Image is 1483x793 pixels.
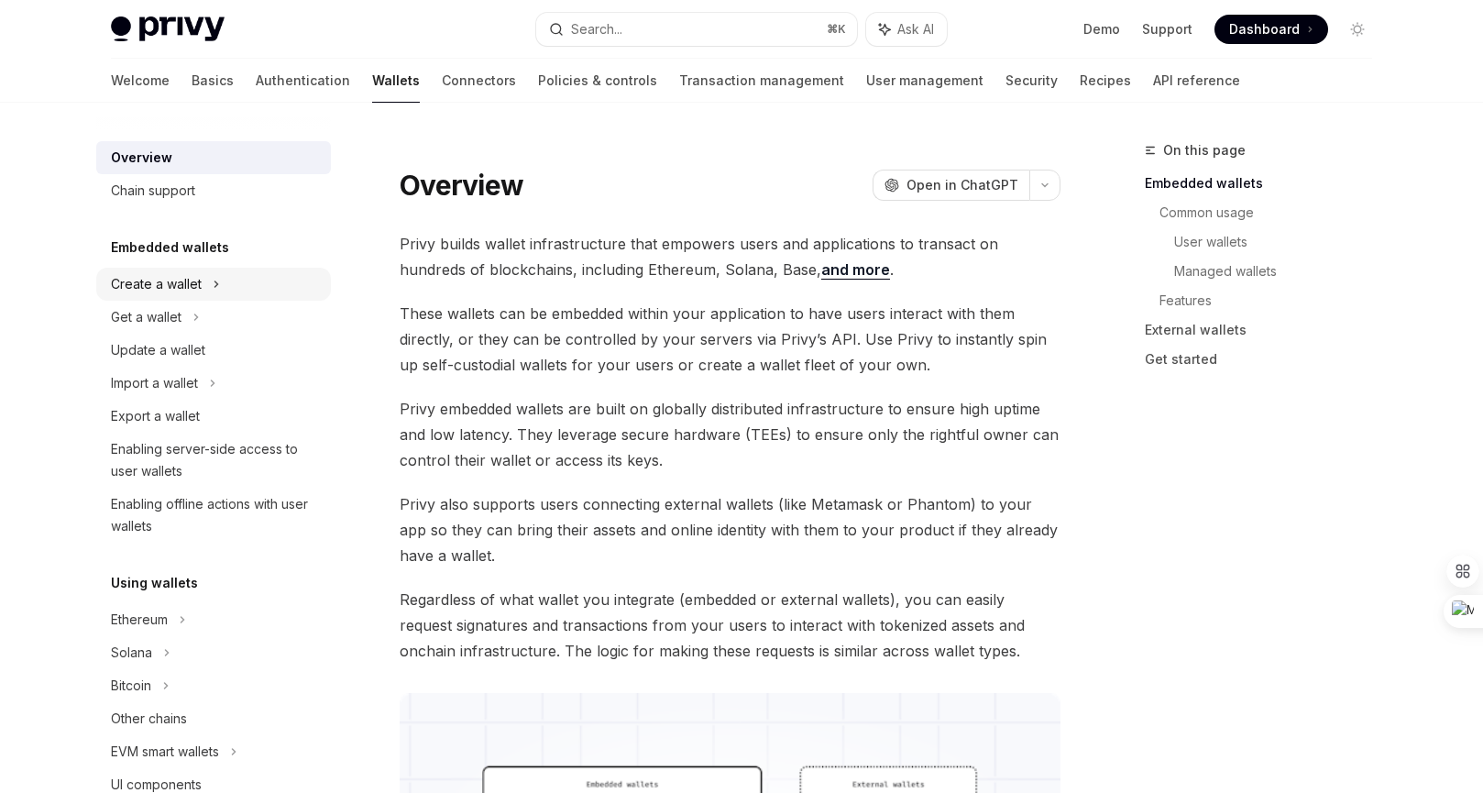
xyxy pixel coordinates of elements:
[897,20,934,39] span: Ask AI
[866,13,947,46] button: Ask AI
[1229,20,1300,39] span: Dashboard
[400,169,523,202] h1: Overview
[96,400,331,433] a: Export a wallet
[873,170,1029,201] button: Open in ChatGPT
[111,741,219,763] div: EVM smart wallets
[111,306,181,328] div: Get a wallet
[111,147,172,169] div: Overview
[111,339,205,361] div: Update a wallet
[821,260,890,280] a: and more
[866,59,983,103] a: User management
[111,609,168,631] div: Ethereum
[400,587,1060,664] span: Regardless of what wallet you integrate (embedded or external wallets), you can easily request si...
[111,642,152,664] div: Solana
[96,702,331,735] a: Other chains
[400,301,1060,378] span: These wallets can be embedded within your application to have users interact with them directly, ...
[256,59,350,103] a: Authentication
[1145,315,1387,345] a: External wallets
[1174,227,1387,257] a: User wallets
[1153,59,1240,103] a: API reference
[1142,20,1192,39] a: Support
[96,488,331,543] a: Enabling offline actions with user wallets
[400,396,1060,473] span: Privy embedded wallets are built on globally distributed infrastructure to ensure high uptime and...
[111,675,151,697] div: Bitcoin
[111,273,202,295] div: Create a wallet
[1145,345,1387,374] a: Get started
[442,59,516,103] a: Connectors
[1080,59,1131,103] a: Recipes
[536,13,857,46] button: Search...⌘K
[1005,59,1058,103] a: Security
[111,59,170,103] a: Welcome
[1343,15,1372,44] button: Toggle dark mode
[906,176,1018,194] span: Open in ChatGPT
[1214,15,1328,44] a: Dashboard
[111,180,195,202] div: Chain support
[111,17,225,42] img: light logo
[1083,20,1120,39] a: Demo
[1163,139,1246,161] span: On this page
[111,372,198,394] div: Import a wallet
[1159,198,1387,227] a: Common usage
[111,237,229,259] h5: Embedded wallets
[827,22,846,37] span: ⌘ K
[400,231,1060,282] span: Privy builds wallet infrastructure that empowers users and applications to transact on hundreds o...
[111,438,320,482] div: Enabling server-side access to user wallets
[372,59,420,103] a: Wallets
[1174,257,1387,286] a: Managed wallets
[111,405,200,427] div: Export a wallet
[1159,286,1387,315] a: Features
[538,59,657,103] a: Policies & controls
[571,18,622,40] div: Search...
[96,174,331,207] a: Chain support
[111,493,320,537] div: Enabling offline actions with user wallets
[679,59,844,103] a: Transaction management
[96,334,331,367] a: Update a wallet
[1145,169,1387,198] a: Embedded wallets
[111,572,198,594] h5: Using wallets
[111,708,187,730] div: Other chains
[192,59,234,103] a: Basics
[400,491,1060,568] span: Privy also supports users connecting external wallets (like Metamask or Phantom) to your app so t...
[96,433,331,488] a: Enabling server-side access to user wallets
[96,141,331,174] a: Overview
